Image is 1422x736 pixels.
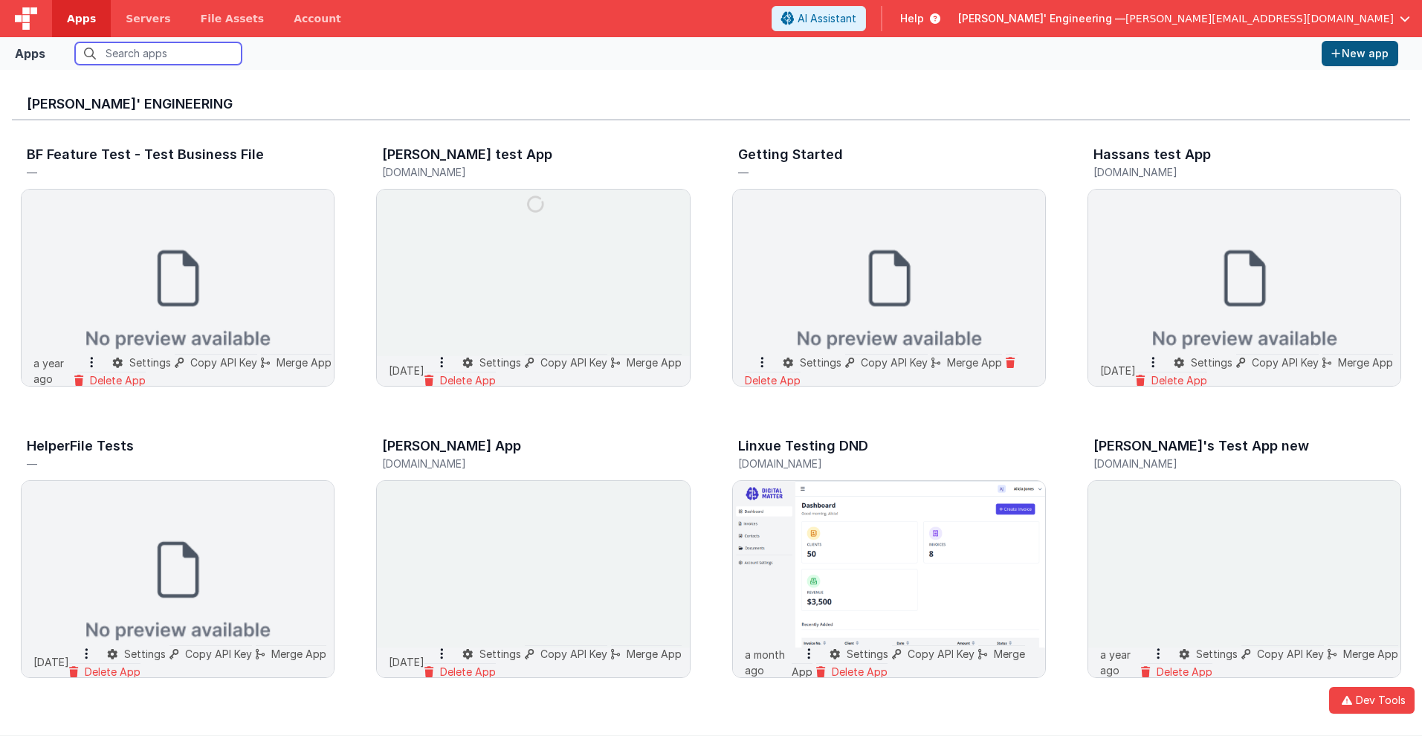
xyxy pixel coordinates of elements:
[1093,167,1364,178] h5: [DOMAIN_NAME]
[185,648,252,660] span: Copy API Key
[15,45,45,62] div: Apps
[33,355,74,387] p: a year ago
[75,42,242,65] input: Search apps
[738,439,868,453] h3: Linxue Testing DND
[27,458,297,469] h5: —
[27,439,134,453] h3: HelperFile Tests
[27,147,264,162] h3: BF Feature Test - Test Business File
[1093,147,1211,162] h3: Hassans test App
[540,356,607,369] span: Copy API Key
[389,363,424,378] p: [DATE]
[277,356,332,369] span: Merge App
[129,356,171,369] span: Settings
[738,458,1009,469] h5: [DOMAIN_NAME]
[738,147,843,162] h3: Getting Started
[1191,356,1232,369] span: Settings
[382,147,552,162] h3: [PERSON_NAME] test App
[440,374,496,387] span: Delete App
[1257,648,1324,660] span: Copy API Key
[745,647,792,678] p: a month ago
[1093,439,1309,453] h3: [PERSON_NAME]'s Test App new
[1157,665,1212,678] span: Delete App
[1151,374,1207,387] span: Delete App
[479,356,521,369] span: Settings
[440,665,496,678] span: Delete App
[190,356,257,369] span: Copy API Key
[908,648,975,660] span: Copy API Key
[1338,356,1393,369] span: Merge App
[90,374,146,387] span: Delete App
[627,648,682,660] span: Merge App
[958,11,1410,26] button: [PERSON_NAME]' Engineering — [PERSON_NAME][EMAIL_ADDRESS][DOMAIN_NAME]
[271,648,326,660] span: Merge App
[738,167,1009,178] h5: —
[1343,648,1398,660] span: Merge App
[1100,647,1141,678] p: a year ago
[627,356,682,369] span: Merge App
[832,665,888,678] span: Delete App
[745,374,801,387] span: Delete App
[772,6,866,31] button: AI Assistant
[1093,458,1364,469] h5: [DOMAIN_NAME]
[479,648,521,660] span: Settings
[1322,41,1398,66] button: New app
[67,11,96,26] span: Apps
[201,11,265,26] span: File Assets
[382,458,653,469] h5: [DOMAIN_NAME]
[1329,687,1415,714] button: Dev Tools
[800,356,841,369] span: Settings
[1100,363,1136,378] p: [DATE]
[1252,356,1319,369] span: Copy API Key
[27,167,297,178] h5: —
[958,11,1125,26] span: [PERSON_NAME]' Engineering —
[389,654,424,670] p: [DATE]
[33,654,69,670] p: [DATE]
[540,648,607,660] span: Copy API Key
[1125,11,1394,26] span: [PERSON_NAME][EMAIL_ADDRESS][DOMAIN_NAME]
[126,11,170,26] span: Servers
[900,11,924,26] span: Help
[847,648,888,660] span: Settings
[124,648,166,660] span: Settings
[382,167,653,178] h5: [DOMAIN_NAME]
[382,439,521,453] h3: [PERSON_NAME] App
[947,356,1002,369] span: Merge App
[861,356,928,369] span: Copy API Key
[798,11,856,26] span: AI Assistant
[85,665,140,678] span: Delete App
[27,97,1395,112] h3: [PERSON_NAME]' Engineering
[1196,648,1238,660] span: Settings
